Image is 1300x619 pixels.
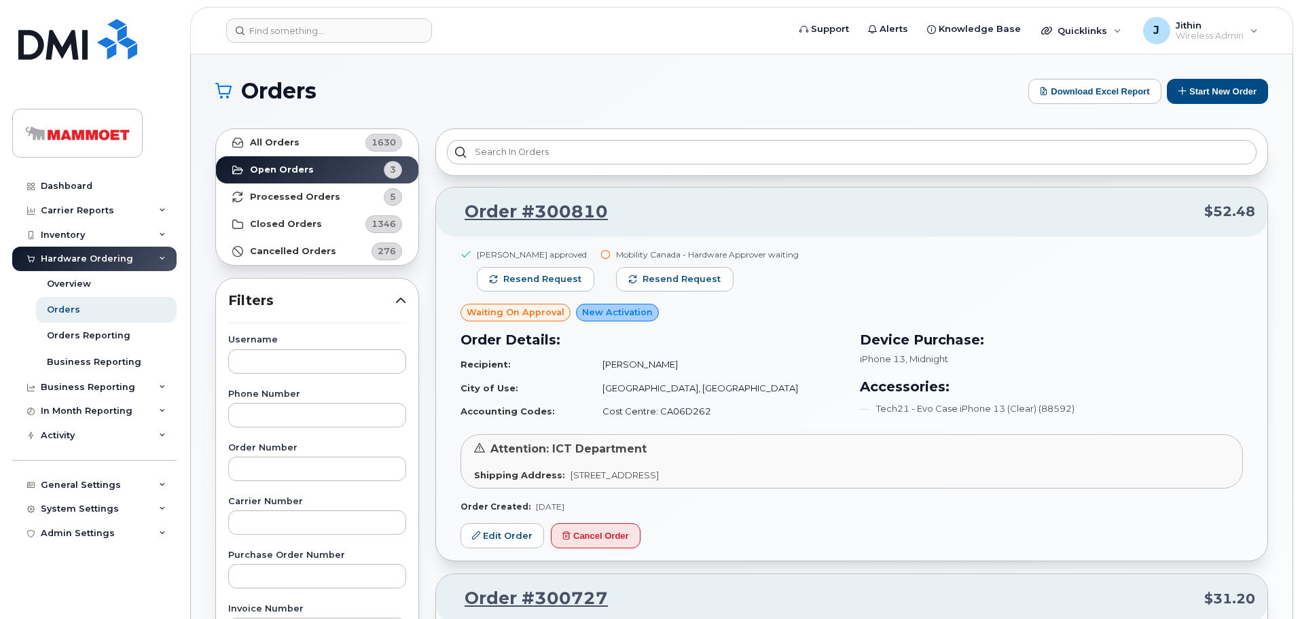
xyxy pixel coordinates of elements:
a: Processed Orders5 [216,183,418,211]
td: [PERSON_NAME] [590,353,844,376]
a: Closed Orders1346 [216,211,418,238]
span: 3 [390,163,396,176]
strong: Shipping Address: [474,470,565,480]
button: Resend request [477,267,594,291]
div: Mobility Canada - Hardware Approver waiting [616,249,799,260]
span: Filters [228,291,395,311]
li: Tech21 - Evo Case iPhone 13 (Clear) (88592) [860,402,1243,415]
label: Carrier Number [228,497,406,506]
label: Username [228,336,406,344]
strong: Closed Orders [250,219,322,230]
td: Cost Centre: CA06D262 [590,400,844,423]
h3: Accessories: [860,376,1243,397]
td: [GEOGRAPHIC_DATA], [GEOGRAPHIC_DATA] [590,376,844,400]
span: 5 [390,190,396,203]
a: All Orders1630 [216,129,418,156]
span: iPhone 13 [860,353,905,364]
span: 1346 [372,217,396,230]
h3: Order Details: [461,330,844,350]
span: $31.20 [1204,589,1255,609]
label: Invoice Number [228,605,406,614]
a: Order #300727 [448,586,608,611]
div: [PERSON_NAME] approved [477,249,594,260]
span: [STREET_ADDRESS] [571,470,659,480]
a: Open Orders3 [216,156,418,183]
label: Order Number [228,444,406,453]
span: $52.48 [1204,202,1255,222]
strong: All Orders [250,137,300,148]
h3: Device Purchase: [860,330,1243,350]
span: Orders [241,81,317,101]
strong: City of Use: [461,383,518,393]
label: Phone Number [228,390,406,399]
strong: Processed Orders [250,192,340,202]
input: Search in orders [447,140,1257,164]
a: Cancelled Orders276 [216,238,418,265]
strong: Accounting Codes: [461,406,555,417]
span: New Activation [582,306,653,319]
span: [DATE] [536,501,564,512]
strong: Open Orders [250,164,314,175]
strong: Order Created: [461,501,530,512]
button: Resend request [616,267,734,291]
strong: Cancelled Orders [250,246,336,257]
iframe: Messenger Launcher [1241,560,1290,609]
a: Edit Order [461,523,544,548]
button: Cancel Order [551,523,640,548]
label: Purchase Order Number [228,551,406,560]
span: 1630 [372,136,396,149]
span: Resend request [503,273,581,285]
button: Start New Order [1167,79,1268,104]
strong: Recipient: [461,359,511,370]
span: Waiting On Approval [467,306,564,319]
button: Download Excel Report [1028,79,1161,104]
span: , Midnight [905,353,948,364]
span: Resend request [643,273,721,285]
span: Attention: ICT Department [490,442,647,455]
span: 276 [378,245,396,258]
a: Order #300810 [448,200,608,224]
